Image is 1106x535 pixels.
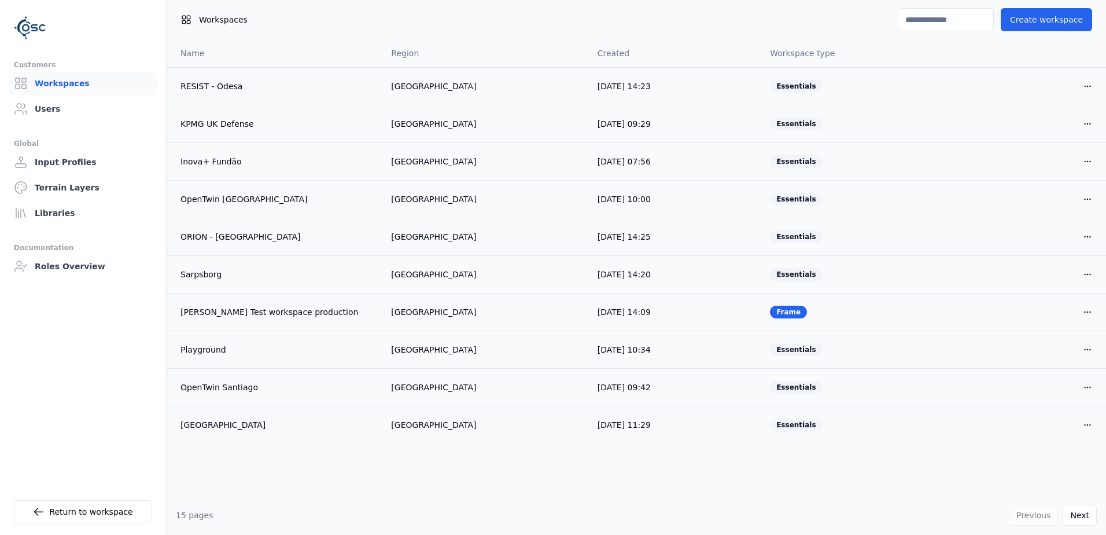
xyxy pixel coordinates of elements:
[588,39,761,67] th: Created
[598,193,751,205] div: [DATE] 10:00
[180,193,373,205] a: OpenTwin [GEOGRAPHIC_DATA]
[176,511,213,520] span: 15 pages
[14,137,152,151] div: Global
[9,255,157,278] a: Roles Overview
[598,344,751,356] div: [DATE] 10:34
[598,306,751,318] div: [DATE] 14:09
[180,306,373,318] a: [PERSON_NAME] Test workspace production
[180,382,373,393] a: OpenTwin Santiago
[391,419,578,431] div: [GEOGRAPHIC_DATA]
[14,500,152,523] a: Return to workspace
[9,97,157,120] a: Users
[1063,505,1097,526] button: Next
[391,118,578,130] div: [GEOGRAPHIC_DATA]
[391,193,578,205] div: [GEOGRAPHIC_DATA]
[180,118,373,130] a: KPMG UK Defense
[598,231,751,243] div: [DATE] 14:25
[391,382,578,393] div: [GEOGRAPHIC_DATA]
[391,269,578,280] div: [GEOGRAPHIC_DATA]
[382,39,588,67] th: Region
[1001,8,1092,31] button: Create workspace
[770,193,822,206] div: Essentials
[391,231,578,243] div: [GEOGRAPHIC_DATA]
[391,344,578,356] div: [GEOGRAPHIC_DATA]
[9,176,157,199] a: Terrain Layers
[770,230,822,243] div: Essentials
[770,155,822,168] div: Essentials
[180,80,373,92] a: RESIST - Odesa
[598,156,751,167] div: [DATE] 07:56
[770,118,822,130] div: Essentials
[180,231,373,243] a: ORION - [GEOGRAPHIC_DATA]
[180,269,373,280] a: Sarpsborg
[180,156,373,167] a: Inova+ Fundão
[9,201,157,225] a: Libraries
[761,39,933,67] th: Workspace type
[14,58,152,72] div: Customers
[391,156,578,167] div: [GEOGRAPHIC_DATA]
[180,344,373,356] a: Playground
[9,72,157,95] a: Workspaces
[770,343,822,356] div: Essentials
[770,381,822,394] div: Essentials
[598,269,751,280] div: [DATE] 14:20
[598,419,751,431] div: [DATE] 11:29
[391,306,578,318] div: [GEOGRAPHIC_DATA]
[9,151,157,174] a: Input Profiles
[167,39,382,67] th: Name
[14,241,152,255] div: Documentation
[180,419,373,431] a: [GEOGRAPHIC_DATA]
[598,80,751,92] div: [DATE] 14:23
[770,80,822,93] div: Essentials
[391,80,578,92] div: [GEOGRAPHIC_DATA]
[199,14,248,25] span: Workspaces
[770,268,822,281] div: Essentials
[598,382,751,393] div: [DATE] 09:42
[598,118,751,130] div: [DATE] 09:29
[770,306,807,318] div: Frame
[770,419,822,431] div: Essentials
[14,12,46,44] img: Logo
